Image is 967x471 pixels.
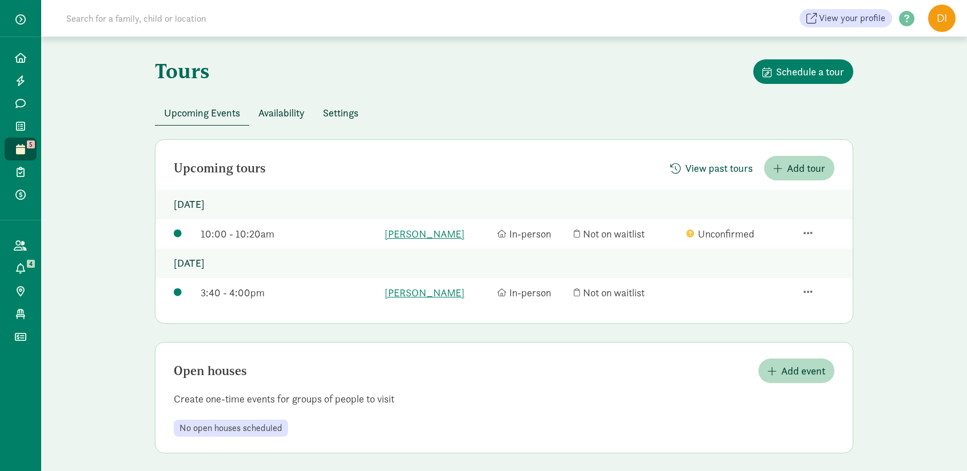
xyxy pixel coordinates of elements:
[155,190,853,219] p: [DATE]
[27,140,35,148] span: 5
[174,364,247,378] h2: Open houses
[5,257,37,280] a: 4
[27,260,35,268] span: 4
[179,423,282,433] span: No open houses scheduled
[323,105,358,120] span: Settings
[685,160,753,176] span: View past tours
[574,226,681,241] div: Not on waitlist
[258,105,305,120] span: Availability
[174,162,266,175] h2: Upcoming tours
[661,162,762,175] a: View past tours
[497,226,569,241] div: In-person
[155,59,210,82] h1: Tours
[787,160,825,176] span: Add tour
[155,392,853,406] p: Create one-time events for groups of people to visit
[781,363,825,379] span: Add event
[776,64,844,79] span: Schedule a tour
[385,226,492,241] a: [PERSON_NAME]
[661,156,762,180] button: View past tours
[385,285,492,300] a: [PERSON_NAME]
[155,248,853,278] p: [DATE]
[574,285,681,300] div: Not on waitlist
[164,105,240,120] span: Upcoming Events
[758,359,834,383] button: Add event
[201,285,378,300] div: 3:40 - 4:00pm
[201,226,378,241] div: 10:00 - 10:20am
[819,11,885,25] span: View your profile
[249,100,314,125] button: Availability
[910,416,967,471] iframe: Chat Widget
[800,9,892,27] a: View your profile
[753,59,853,84] button: Schedule a tour
[497,285,569,300] div: In-person
[5,138,37,160] a: 5
[764,156,834,180] button: Add tour
[59,7,380,30] input: Search for a family, child or location
[155,100,249,125] button: Upcoming Events
[314,100,367,125] button: Settings
[686,226,793,241] div: Unconfirmed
